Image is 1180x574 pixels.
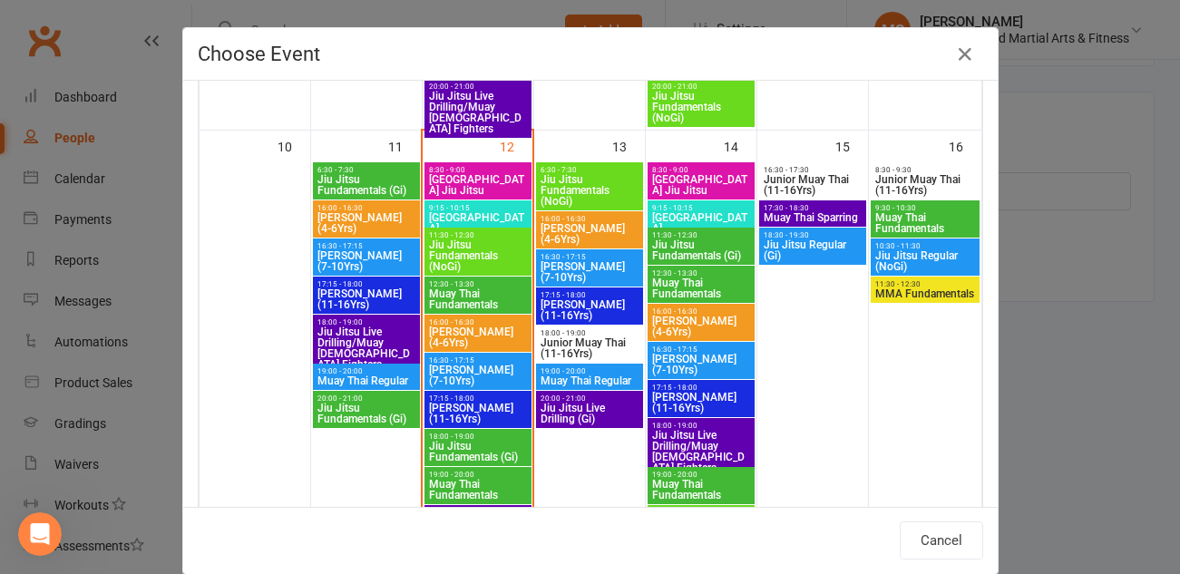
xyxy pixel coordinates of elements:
span: 11:30 - 12:30 [428,231,528,239]
span: [PERSON_NAME] (4-6Yrs) [651,316,751,337]
span: 18:00 - 19:00 [540,329,639,337]
span: 17:15 - 18:00 [428,394,528,403]
span: 20:00 - 21:00 [317,394,416,403]
span: 16:30 - 17:30 [763,166,863,174]
div: Search for helpSearch for help [12,45,351,81]
span: 20:00 - 21:00 [540,394,639,403]
iframe: Intercom live chat [18,512,62,556]
span: Muay Thai Fundamentals [428,479,528,501]
span: Jiu Jitsu Regular (Gi) [763,239,863,261]
span: [PERSON_NAME] (7-10Yrs) [317,250,416,272]
button: Help [242,407,363,480]
span: MMA Fundamentals [874,288,976,299]
span: 9:15 - 10:15 [651,204,751,212]
span: Muay Thai Sparring [763,212,863,223]
span: 18:00 - 19:00 [317,318,416,326]
span: 16:30 - 17:15 [651,345,751,354]
span: Jiu Jitsu Fundamentals (Gi) [317,403,416,424]
h4: Choose Event [198,43,983,65]
span: 19:00 - 20:00 [317,367,416,375]
span: Messages [151,452,213,465]
h1: Help [159,7,208,38]
span: 16:00 - 16:30 [540,215,639,223]
span: 16:00 - 16:30 [428,318,528,326]
div: 15 [835,131,868,161]
span: 9:15 - 10:15 [428,204,528,212]
button: Close [951,40,980,69]
span: 20:00 - 21:00 [428,83,528,91]
span: Home [42,452,79,465]
span: Jiu Jitsu Fundamentals (Gi) [317,174,416,196]
span: [PERSON_NAME] (11-16Yrs) [428,403,528,424]
span: 8:30 - 9:00 [428,166,528,174]
span: 8:30 - 9:00 [651,166,751,174]
div: 16 [949,131,981,161]
span: 17:30 - 18:30 [763,204,863,212]
span: Junior Muay Thai (11-16Yrs) [874,174,976,196]
span: Muay Thai Fundamentals [651,479,751,501]
p: Clubworx User Guide [18,156,323,175]
span: 9:30 - 10:30 [874,204,976,212]
span: Jiu Jitsu Live Drilling/Muay [DEMOGRAPHIC_DATA] Fighters [428,91,528,134]
span: Muay Thai Fundamentals [874,212,976,234]
span: Jiu Jitsu Fundamentals (Gi) [428,441,528,462]
span: [PERSON_NAME] (7-10Yrs) [651,354,751,375]
span: 12:30 - 13:30 [428,280,528,288]
p: Power User Webinars [18,268,323,287]
span: [GEOGRAPHIC_DATA] [651,212,751,234]
span: Muay Thai Fundamentals [428,288,528,310]
span: Jiu Jitsu Fundamentals (NoGi) [428,239,528,272]
span: Muay Thai Regular [540,375,639,386]
span: [PERSON_NAME] (11-16Yrs) [540,299,639,321]
span: 6:30 - 7:30 [540,166,639,174]
span: [GEOGRAPHIC_DATA] Jiu Jitsu [428,174,528,196]
span: 10:30 - 11:30 [874,242,976,250]
span: Jiu Jitsu Fundamentals (NoGi) [651,91,751,123]
span: 16:00 - 16:30 [317,204,416,212]
span: [GEOGRAPHIC_DATA] Jiu Jitsu [651,174,751,196]
span: 19:00 - 20:00 [428,471,528,479]
span: 11:30 - 12:30 [874,280,976,288]
span: Muay Thai Regular [317,375,416,386]
span: Jiu Jitsu Fundamentals (Gi) [651,239,751,261]
span: [PERSON_NAME] (4-6Yrs) [317,212,416,234]
span: [PERSON_NAME] (4-6Yrs) [428,326,528,348]
span: [GEOGRAPHIC_DATA] [428,212,528,234]
span: 18:00 - 19:00 [651,422,751,430]
button: Messages [121,407,241,480]
span: 17:15 - 18:00 [540,291,639,299]
span: [PERSON_NAME] (7-10Yrs) [428,365,528,386]
span: [PERSON_NAME] (11-16Yrs) [651,392,751,413]
span: 16:30 - 17:15 [540,253,639,261]
span: 16:30 - 17:15 [428,356,528,365]
span: 17:15 - 18:00 [317,280,416,288]
span: 16:00 - 16:30 [651,307,751,316]
span: Jiu Jitsu Fundamentals (NoGi) [540,174,639,207]
span: [PERSON_NAME] (4-6Yrs) [540,223,639,245]
div: 11 [388,131,421,161]
span: Help [286,452,318,465]
button: Cancel [900,521,983,559]
span: Jiu Jitsu Live Drilling/Muay [DEMOGRAPHIC_DATA] Fighters [317,326,416,370]
span: 11:30 - 12:30 [651,231,751,239]
span: 19:00 - 20:00 [651,471,751,479]
span: 18:30 - 19:30 [763,231,863,239]
span: 18:00 - 19:00 [428,433,528,441]
span: [PERSON_NAME] (11-16Yrs) [317,288,416,310]
span: 195 articles [18,220,93,239]
span: [PERSON_NAME] (7-10Yrs) [540,261,639,283]
span: 8:30 - 9:30 [874,166,976,174]
span: Jiu Jitsu Live Drilling (Gi) [540,403,639,424]
span: 20:00 - 21:00 [651,83,751,91]
span: Junior Muay Thai (11-16Yrs) [540,337,639,359]
span: 15 articles [18,333,84,352]
p: Find out how to use Clubworx to streamline your gym or studio [18,179,323,217]
div: 13 [612,131,645,161]
span: 12:30 - 13:30 [651,269,751,277]
input: Search for help [12,45,351,81]
span: Junior Muay Thai (11-16Yrs) [763,174,863,196]
div: 12 [500,131,532,161]
p: Revisit the recordings of some of your favourite Power User Sessions! [18,291,323,329]
div: 14 [724,131,756,161]
span: 17:15 - 18:00 [651,384,751,392]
